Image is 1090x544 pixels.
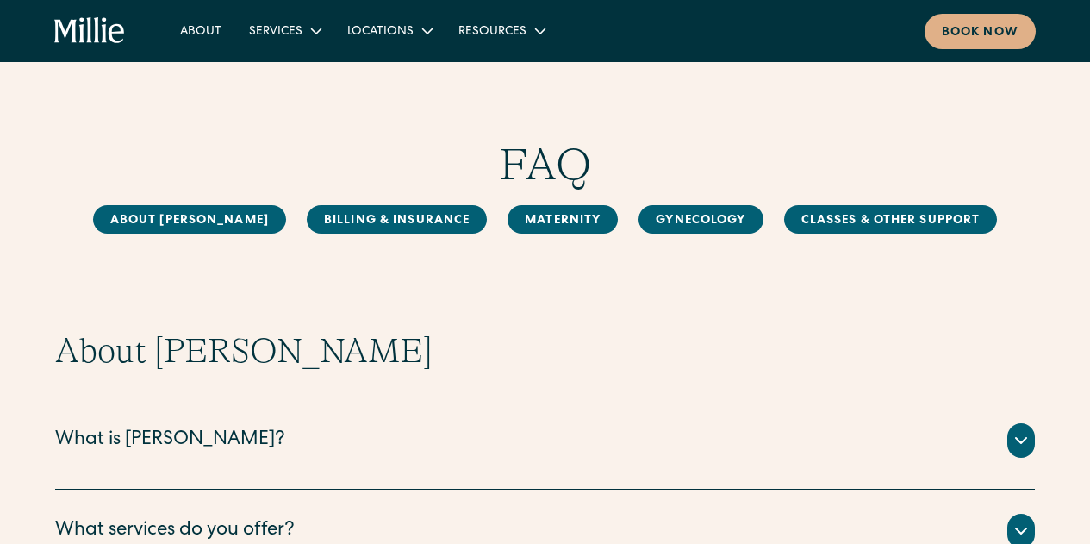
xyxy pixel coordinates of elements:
[55,138,1035,191] h1: FAQ
[55,427,285,455] div: What is [PERSON_NAME]?
[55,330,1035,372] h2: About [PERSON_NAME]
[508,205,618,234] a: MAternity
[166,16,235,45] a: About
[638,205,763,234] a: Gynecology
[458,23,526,41] div: Resources
[784,205,998,234] a: Classes & Other Support
[93,205,286,234] a: About [PERSON_NAME]
[307,205,487,234] a: Billing & Insurance
[333,16,445,45] div: Locations
[925,14,1036,49] a: Book now
[942,24,1018,42] div: Book now
[445,16,557,45] div: Resources
[347,23,414,41] div: Locations
[249,23,302,41] div: Services
[54,17,125,45] a: home
[235,16,333,45] div: Services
